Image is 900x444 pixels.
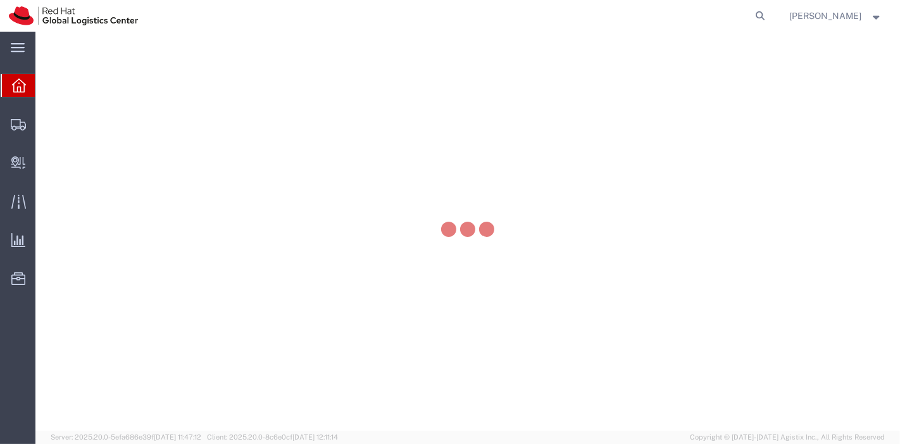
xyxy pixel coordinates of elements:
span: Client: 2025.20.0-8c6e0cf [207,433,338,441]
span: Server: 2025.20.0-5efa686e39f [51,433,201,441]
img: logo [9,6,138,25]
button: [PERSON_NAME] [789,8,883,23]
span: [DATE] 12:11:14 [292,433,338,441]
span: [DATE] 11:47:12 [154,433,201,441]
span: Jason Alexander [790,9,862,23]
span: Copyright © [DATE]-[DATE] Agistix Inc., All Rights Reserved [690,432,885,443]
